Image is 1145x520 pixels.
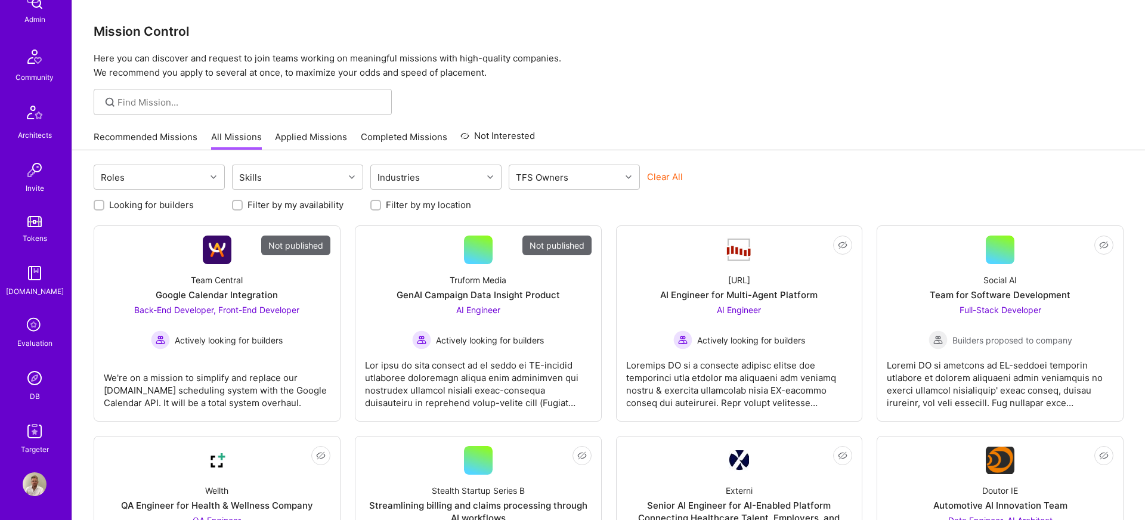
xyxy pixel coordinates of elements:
[27,216,42,227] img: tokens
[577,451,587,460] i: icon EyeClosed
[450,274,506,286] div: Truform Media
[1099,451,1109,460] i: icon EyeClosed
[23,472,47,496] img: User Avatar
[929,330,948,349] img: Builders proposed to company
[660,289,818,301] div: AI Engineer for Multi-Agent Platform
[838,451,847,460] i: icon EyeClosed
[522,236,592,255] div: Not published
[236,169,265,186] div: Skills
[104,236,330,411] a: Not publishedCompany LogoTeam CentralGoogle Calendar IntegrationBack-End Developer, Front-End Dev...
[361,131,447,150] a: Completed Missions
[247,199,343,211] label: Filter by my availability
[960,305,1041,315] span: Full-Stack Developer
[211,131,262,150] a: All Missions
[626,349,853,409] div: Loremips DO si a consecte adipisc elitse doe temporinci utla etdolor ma aliquaeni adm veniamq nos...
[397,289,560,301] div: GenAI Campaign Data Insight Product
[316,451,326,460] i: icon EyeClosed
[887,349,1113,409] div: Loremi DO si ametcons ad EL-seddoei temporin utlabore et dolorem aliquaeni admin veniamquis no ex...
[982,484,1018,497] div: Doutor IE
[205,484,228,497] div: Wellth
[98,169,128,186] div: Roles
[191,274,243,286] div: Team Central
[930,289,1070,301] div: Team for Software Development
[16,71,54,83] div: Community
[952,334,1072,346] span: Builders proposed to company
[18,129,52,141] div: Architects
[211,174,216,180] i: icon Chevron
[487,174,493,180] i: icon Chevron
[386,199,471,211] label: Filter by my location
[933,499,1067,512] div: Automotive AI Innovation Team
[726,484,753,497] div: Externi
[20,42,49,71] img: Community
[626,236,853,411] a: Company Logo[URL]AI Engineer for Multi-Agent PlatformAI Engineer Actively looking for buildersAct...
[103,95,117,109] i: icon SearchGrey
[1099,240,1109,250] i: icon EyeClosed
[412,330,431,349] img: Actively looking for builders
[983,274,1017,286] div: Social AI
[23,419,47,443] img: Skill Targeter
[261,236,330,255] div: Not published
[30,390,40,403] div: DB
[673,330,692,349] img: Actively looking for builders
[156,289,278,301] div: Google Calendar Integration
[175,334,283,346] span: Actively looking for builders
[647,171,683,183] button: Clear All
[134,305,299,315] span: Back-End Developer, Front-End Developer
[104,362,330,409] div: We're on a mission to simplify and replace our [DOMAIN_NAME] scheduling system with the Google Ca...
[26,182,44,194] div: Invite
[24,13,45,26] div: Admin
[375,169,423,186] div: Industries
[986,447,1014,474] img: Company Logo
[725,237,753,262] img: Company Logo
[20,472,49,496] a: User Avatar
[20,100,49,129] img: Architects
[697,334,805,346] span: Actively looking for builders
[203,446,231,475] img: Company Logo
[23,158,47,182] img: Invite
[17,337,52,349] div: Evaluation
[23,314,46,337] i: icon SelectionTeam
[432,484,525,497] div: Stealth Startup Series B
[94,131,197,150] a: Recommended Missions
[365,236,592,411] a: Not publishedTruform MediaGenAI Campaign Data Insight ProductAI Engineer Actively looking for bui...
[23,366,47,390] img: Admin Search
[23,261,47,285] img: guide book
[94,24,1124,39] h3: Mission Control
[838,240,847,250] i: icon EyeClosed
[365,349,592,409] div: Lor ipsu do sita consect ad el seddo ei TE-incidid utlaboree doloremagn aliqua enim adminimven qu...
[275,131,347,150] a: Applied Missions
[728,274,750,286] div: [URL]
[151,330,170,349] img: Actively looking for builders
[887,236,1113,411] a: Social AITeam for Software DevelopmentFull-Stack Developer Builders proposed to companyBuilders p...
[121,499,313,512] div: QA Engineer for Health & Wellness Company
[349,174,355,180] i: icon Chevron
[21,443,49,456] div: Targeter
[6,285,64,298] div: [DOMAIN_NAME]
[23,232,47,244] div: Tokens
[117,96,383,109] input: Find Mission...
[626,174,632,180] i: icon Chevron
[94,51,1124,80] p: Here you can discover and request to join teams working on meaningful missions with high-quality ...
[717,305,761,315] span: AI Engineer
[460,129,535,150] a: Not Interested
[729,450,749,471] img: Company Logo
[109,199,194,211] label: Looking for builders
[203,236,231,264] img: Company Logo
[513,169,571,186] div: TFS Owners
[456,305,500,315] span: AI Engineer
[436,334,544,346] span: Actively looking for builders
